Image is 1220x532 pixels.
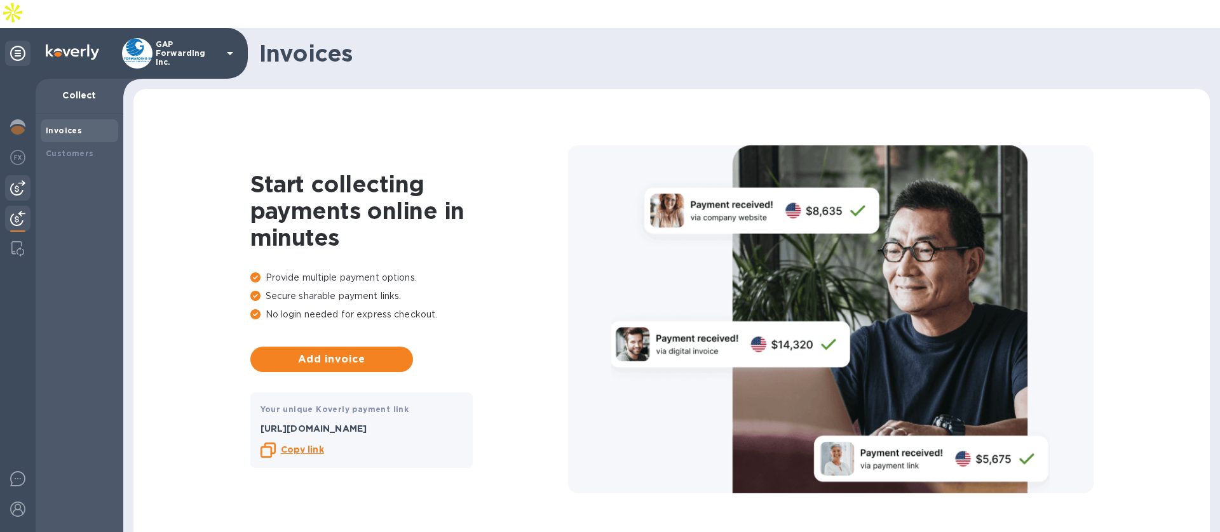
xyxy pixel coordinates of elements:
[156,40,219,67] p: GAP Forwarding Inc.
[259,40,1200,67] h1: Invoices
[46,89,113,102] p: Collect
[46,44,99,60] img: Logo
[46,126,82,135] b: Invoices
[261,352,403,367] span: Add invoice
[46,149,94,158] b: Customers
[250,289,568,303] p: Secure sharable payment links.
[250,271,568,284] p: Provide multiple payment options.
[261,404,409,414] b: Your unique Koverly payment link
[261,422,463,435] p: [URL][DOMAIN_NAME]
[250,308,568,321] p: No login needed for express checkout.
[10,150,25,165] img: Foreign exchange
[250,347,413,372] button: Add invoice
[250,171,568,251] h1: Start collecting payments online in minutes
[281,444,324,455] b: Copy link
[5,41,30,66] div: Unpin categories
